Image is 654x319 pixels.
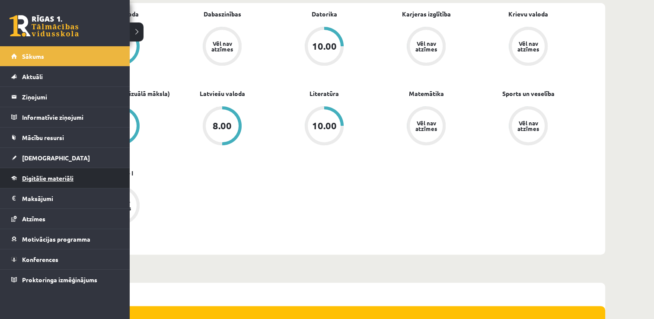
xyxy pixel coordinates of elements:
a: Literatūra [309,89,339,98]
span: Atzīmes [22,215,45,223]
a: Vēl nav atzīmes [477,106,579,147]
a: Proktoringa izmēģinājums [11,270,119,290]
a: Krievu valoda [508,10,548,19]
legend: Maksājumi [22,188,119,208]
a: 8.00 [171,106,273,147]
div: 10.00 [312,121,337,131]
a: Datorika [312,10,337,19]
a: Sports un veselība [502,89,555,98]
a: Latviešu valoda [200,89,245,98]
a: Digitālie materiāli [11,168,119,188]
a: Motivācijas programma [11,229,119,249]
a: Mācību resursi [11,128,119,147]
a: Vēl nav atzīmes [375,27,477,67]
a: 10.00 [273,106,375,147]
span: Proktoringa izmēģinājums [22,276,97,284]
a: Maksājumi [11,188,119,208]
legend: Ziņojumi [22,87,119,107]
a: Informatīvie ziņojumi [11,107,119,127]
div: Vēl nav atzīmes [516,120,540,131]
legend: Informatīvie ziņojumi [22,107,119,127]
span: Aktuāli [22,73,43,80]
a: Konferences [11,249,119,269]
span: Sākums [22,52,44,60]
a: Atzīmes [11,209,119,229]
a: Rīgas 1. Tālmācības vidusskola [10,15,79,37]
div: Vēl nav atzīmes [210,41,234,52]
span: Konferences [22,255,58,263]
a: Vēl nav atzīmes [171,27,273,67]
span: Motivācijas programma [22,235,90,243]
a: Matemātika [409,89,444,98]
a: Karjeras izglītība [402,10,451,19]
a: 10.00 [273,27,375,67]
div: Vēl nav atzīmes [414,120,438,131]
div: Vēl nav atzīmes [414,41,438,52]
a: [DEMOGRAPHIC_DATA] [11,148,119,168]
p: Nedēļa [55,266,602,278]
span: [DEMOGRAPHIC_DATA] [22,154,90,162]
a: Vēl nav atzīmes [477,27,579,67]
span: Digitālie materiāli [22,174,73,182]
div: 10.00 [312,41,337,51]
a: Aktuāli [11,67,119,86]
a: Ziņojumi [11,87,119,107]
a: Dabaszinības [204,10,241,19]
div: Vēl nav atzīmes [516,41,540,52]
div: (13.10 - 19.10) [52,283,605,306]
span: Mācību resursi [22,134,64,141]
a: Vēl nav atzīmes [375,106,477,147]
a: Sākums [11,46,119,66]
div: 8.00 [213,121,232,131]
